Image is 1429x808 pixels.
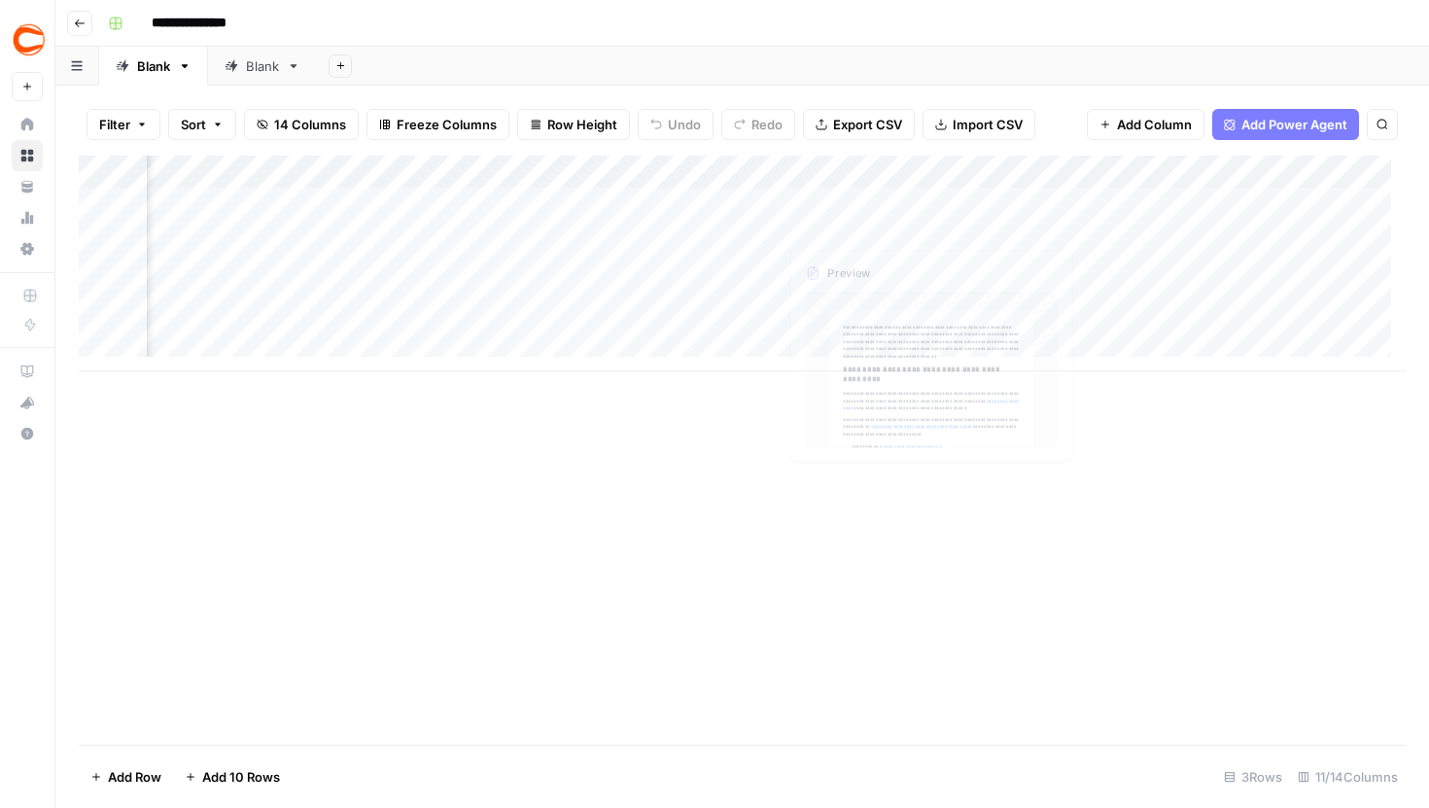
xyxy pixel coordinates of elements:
[12,171,43,202] a: Your Data
[803,109,915,140] button: Export CSV
[168,109,236,140] button: Sort
[12,387,43,418] button: What's new?
[12,16,43,64] button: Workspace: Covers
[1290,761,1406,792] div: 11/14 Columns
[366,109,509,140] button: Freeze Columns
[108,767,161,787] span: Add Row
[923,109,1035,140] button: Import CSV
[953,115,1023,134] span: Import CSV
[12,22,47,57] img: Covers Logo
[12,140,43,171] a: Browse
[12,233,43,264] a: Settings
[208,47,317,86] a: Blank
[1117,115,1192,134] span: Add Column
[833,115,902,134] span: Export CSV
[244,109,359,140] button: 14 Columns
[1216,761,1290,792] div: 3 Rows
[12,418,43,449] button: Help + Support
[99,115,130,134] span: Filter
[668,115,701,134] span: Undo
[13,388,42,417] div: What's new?
[137,56,170,76] div: Blank
[517,109,630,140] button: Row Height
[12,109,43,140] a: Home
[1241,115,1347,134] span: Add Power Agent
[173,761,292,792] button: Add 10 Rows
[721,109,795,140] button: Redo
[99,47,208,86] a: Blank
[12,202,43,233] a: Usage
[547,115,617,134] span: Row Height
[79,761,173,792] button: Add Row
[751,115,783,134] span: Redo
[181,115,206,134] span: Sort
[1087,109,1204,140] button: Add Column
[202,767,280,787] span: Add 10 Rows
[246,56,279,76] div: Blank
[12,356,43,387] a: AirOps Academy
[397,115,497,134] span: Freeze Columns
[638,109,714,140] button: Undo
[274,115,346,134] span: 14 Columns
[87,109,160,140] button: Filter
[1212,109,1359,140] button: Add Power Agent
